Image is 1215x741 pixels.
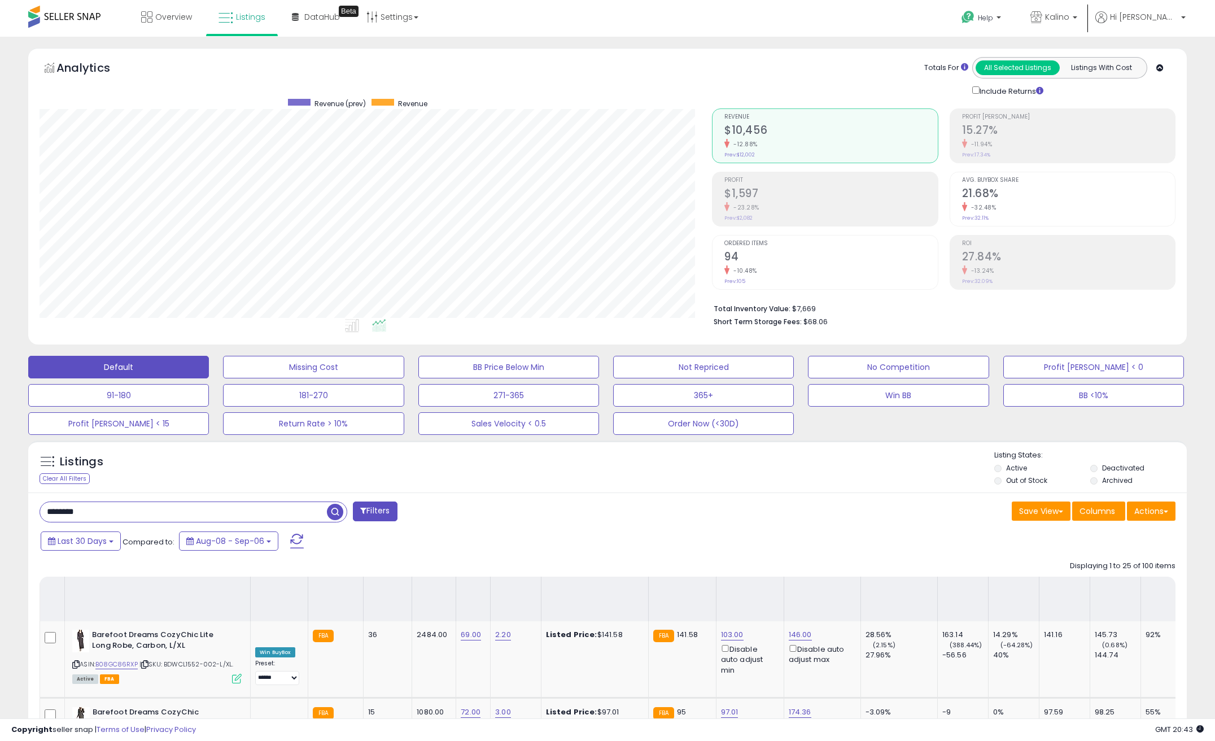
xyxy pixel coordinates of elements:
h2: $10,456 [724,124,937,139]
span: Compared to: [123,537,174,547]
small: (0.32%) [1102,718,1127,727]
span: 2025-10-7 20:43 GMT [1155,724,1204,735]
small: -10.48% [729,267,757,275]
button: Not Repriced [613,356,794,378]
small: Prev: 32.11% [962,215,989,221]
small: FBA [313,630,334,642]
button: Aug-08 - Sep-06 [179,531,278,551]
label: Active [1006,463,1027,473]
span: Listings [236,11,265,23]
span: $68.06 [803,316,828,327]
div: ASIN: [72,630,242,682]
i: Get Help [961,10,975,24]
button: Filters [353,502,397,521]
div: Disable auto adjust max [789,643,852,665]
small: FBA [313,707,334,720]
b: Total Inventory Value: [714,304,790,313]
span: Avg. Buybox Share [962,177,1175,184]
div: Displaying 1 to 25 of 100 items [1070,561,1175,572]
a: 103.00 [721,629,744,640]
h5: Analytics [56,60,132,79]
a: 174.36 [789,707,811,718]
span: Hi [PERSON_NAME] [1110,11,1178,23]
span: Revenue [398,99,427,108]
span: Ordered Items [724,241,937,247]
button: Save View [1012,502,1070,521]
li: $7,669 [714,301,1167,315]
span: FBA [100,674,119,684]
div: 15 [368,707,403,717]
label: Archived [1102,476,1133,485]
div: -3.09% [866,707,937,717]
div: Tooltip anchor [339,6,359,17]
span: DataHub [304,11,340,23]
button: 365+ [613,384,794,407]
span: Help [978,13,993,23]
button: Missing Cost [223,356,404,378]
h5: Listings [60,454,103,470]
a: Privacy Policy [146,724,196,735]
div: 144.74 [1095,650,1140,660]
span: Revenue [724,114,937,120]
b: Listed Price: [546,629,597,640]
div: 40% [993,650,1039,660]
span: Overview [155,11,192,23]
a: Terms of Use [97,724,145,735]
button: Return Rate > 10% [223,412,404,435]
a: Hi [PERSON_NAME] [1095,11,1186,37]
a: Help [952,2,1012,37]
div: Disable auto adjust min [721,643,775,675]
div: 36 [368,630,403,640]
img: 31tC9WXkAyL._SL40_.jpg [72,630,89,652]
div: 145.73 [1095,630,1140,640]
small: (2.15%) [873,640,895,650]
h2: 15.27% [962,124,1175,139]
small: (-50%) [950,718,973,727]
b: Barefoot Dreams CozyChic Lite Long Robe, Carbon, L/XL [92,630,229,653]
button: 271-365 [418,384,599,407]
button: 91-180 [28,384,209,407]
small: Prev: 32.09% [962,278,993,285]
small: (0%) [993,718,1009,727]
span: Profit [PERSON_NAME] [962,114,1175,120]
button: Actions [1127,502,1175,521]
span: Revenue (prev) [314,99,366,108]
button: Order Now (<30D) [613,412,794,435]
div: Include Returns [964,84,1057,97]
small: (-64.28%) [1000,640,1033,650]
a: B08GC86RXP [95,660,138,669]
a: 3.00 [495,707,511,718]
div: 14.29% [993,630,1039,640]
small: -12.88% [729,140,758,149]
h2: 27.84% [962,250,1175,265]
button: Win BB [808,384,989,407]
div: 97.59 [1044,707,1081,717]
b: Short Term Storage Fees: [714,317,802,326]
button: Columns [1072,502,1125,521]
div: 55% [1146,707,1183,717]
small: -32.48% [967,203,997,212]
small: Prev: $2,082 [724,215,753,221]
h2: 21.68% [962,187,1175,202]
button: Listings With Cost [1059,60,1143,75]
span: All listings currently available for purchase on Amazon [72,674,98,684]
div: 28.56% [866,630,937,640]
small: (0.68%) [1102,640,1127,650]
button: Last 30 Days [41,531,121,551]
label: Deactivated [1102,463,1144,473]
small: Prev: $12,002 [724,151,755,158]
div: 92% [1146,630,1183,640]
h2: 94 [724,250,937,265]
small: Prev: 17.34% [962,151,990,158]
span: 95 [677,707,686,717]
span: Kalino [1045,11,1069,23]
span: 141.58 [677,629,698,640]
div: 1080.00 [417,707,447,717]
a: 146.00 [789,629,812,640]
div: Preset: [255,660,299,685]
b: Listed Price: [546,707,597,717]
div: $141.58 [546,630,640,640]
div: 163.14 [942,630,988,640]
small: FBA [653,630,674,642]
button: No Competition [808,356,989,378]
